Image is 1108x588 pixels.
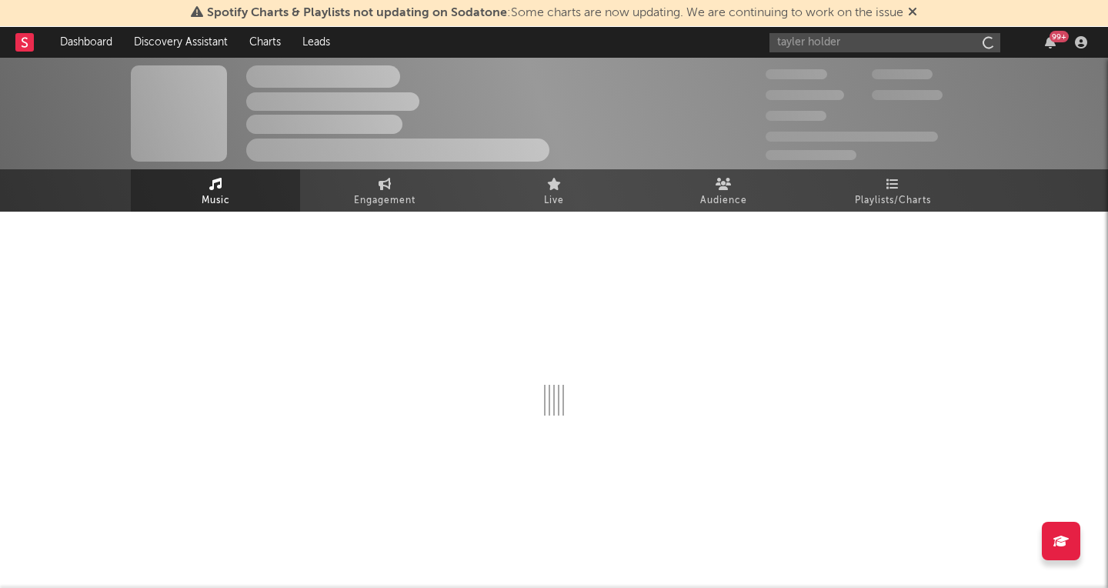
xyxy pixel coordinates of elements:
[639,169,808,212] a: Audience
[769,33,1000,52] input: Search for artists
[872,69,933,79] span: 100,000
[766,69,827,79] span: 300,000
[292,27,341,58] a: Leads
[469,169,639,212] a: Live
[131,169,300,212] a: Music
[766,132,938,142] span: 50,000,000 Monthly Listeners
[239,27,292,58] a: Charts
[123,27,239,58] a: Discovery Assistant
[700,192,747,210] span: Audience
[354,192,415,210] span: Engagement
[872,90,943,100] span: 1,000,000
[766,90,844,100] span: 50,000,000
[808,169,977,212] a: Playlists/Charts
[766,111,826,121] span: 100,000
[202,192,230,210] span: Music
[207,7,903,19] span: : Some charts are now updating. We are continuing to work on the issue
[1050,31,1069,42] div: 99 +
[908,7,917,19] span: Dismiss
[855,192,931,210] span: Playlists/Charts
[1045,36,1056,48] button: 99+
[207,7,507,19] span: Spotify Charts & Playlists not updating on Sodatone
[766,150,856,160] span: Jump Score: 85.0
[300,169,469,212] a: Engagement
[49,27,123,58] a: Dashboard
[544,192,564,210] span: Live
